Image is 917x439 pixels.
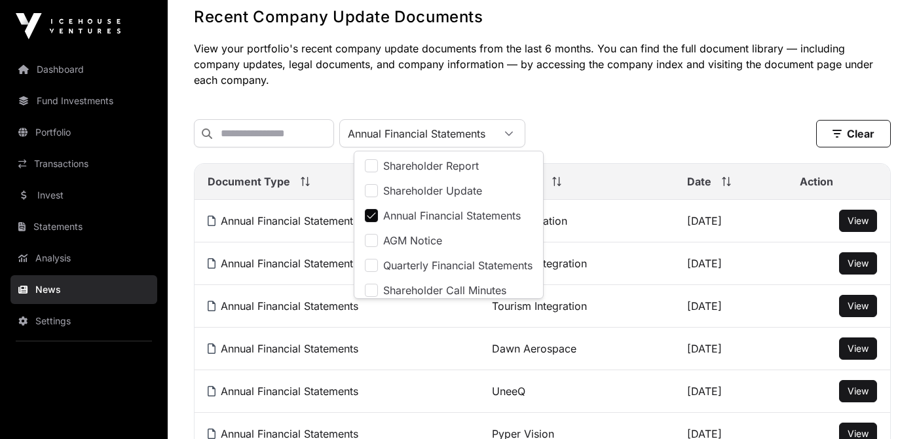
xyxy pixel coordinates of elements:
li: Shareholder Update [357,179,540,202]
span: Action [800,174,833,189]
a: News [10,275,157,304]
td: [DATE] [674,370,787,413]
a: Annual Financial Statements [208,342,358,355]
a: Tourism Integration [492,299,587,313]
button: View [839,295,877,317]
h1: Recent Company Update Documents [194,7,891,28]
span: View [848,343,869,354]
td: [DATE] [674,242,787,285]
span: View [848,258,869,269]
button: View [839,252,877,275]
li: Shareholder Call Minutes [357,278,540,302]
a: View [848,257,869,270]
span: Shareholder Update [383,185,482,196]
span: Annual Financial Statements [383,210,521,221]
li: Shareholder Report [357,154,540,178]
li: AGM Notice [357,229,540,252]
a: View [848,342,869,355]
td: [DATE] [674,285,787,328]
a: Dashboard [10,55,157,84]
span: Quarterly Financial Statements [383,260,533,271]
a: Invest [10,181,157,210]
td: [DATE] [674,200,787,242]
button: Clear [816,120,891,147]
div: Annual Financial Statements [340,120,493,147]
span: View [848,385,869,396]
a: UneeQ [492,385,525,398]
a: Annual Financial Statements [208,257,358,270]
span: Shareholder Report [383,161,479,171]
td: [DATE] [674,328,787,370]
span: Document Type [208,174,290,189]
span: View [848,428,869,439]
button: View [839,337,877,360]
img: Icehouse Ventures Logo [16,13,121,39]
li: Annual Financial Statements [357,204,540,227]
span: View [848,300,869,311]
a: Portfolio [10,118,157,147]
li: Quarterly Financial Statements [357,254,540,277]
a: View [848,214,869,227]
a: Fund Investments [10,86,157,115]
span: AGM Notice [383,235,442,246]
span: View [848,215,869,226]
span: Shareholder Call Minutes [383,285,506,296]
iframe: Chat Widget [851,376,917,439]
span: Date [687,174,711,189]
a: Statements [10,212,157,241]
a: Transactions [10,149,157,178]
a: Annual Financial Statements [208,299,358,313]
a: Analysis [10,244,157,273]
a: Annual Financial Statements [208,385,358,398]
p: View your portfolio's recent company update documents from the last 6 months. You can find the fu... [194,41,891,88]
a: Dawn Aerospace [492,342,576,355]
button: View [839,380,877,402]
a: Settings [10,307,157,335]
button: View [839,210,877,232]
a: View [848,299,869,313]
a: Annual Financial Statements [208,214,358,227]
ul: Option List [354,151,543,379]
a: View [848,385,869,398]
